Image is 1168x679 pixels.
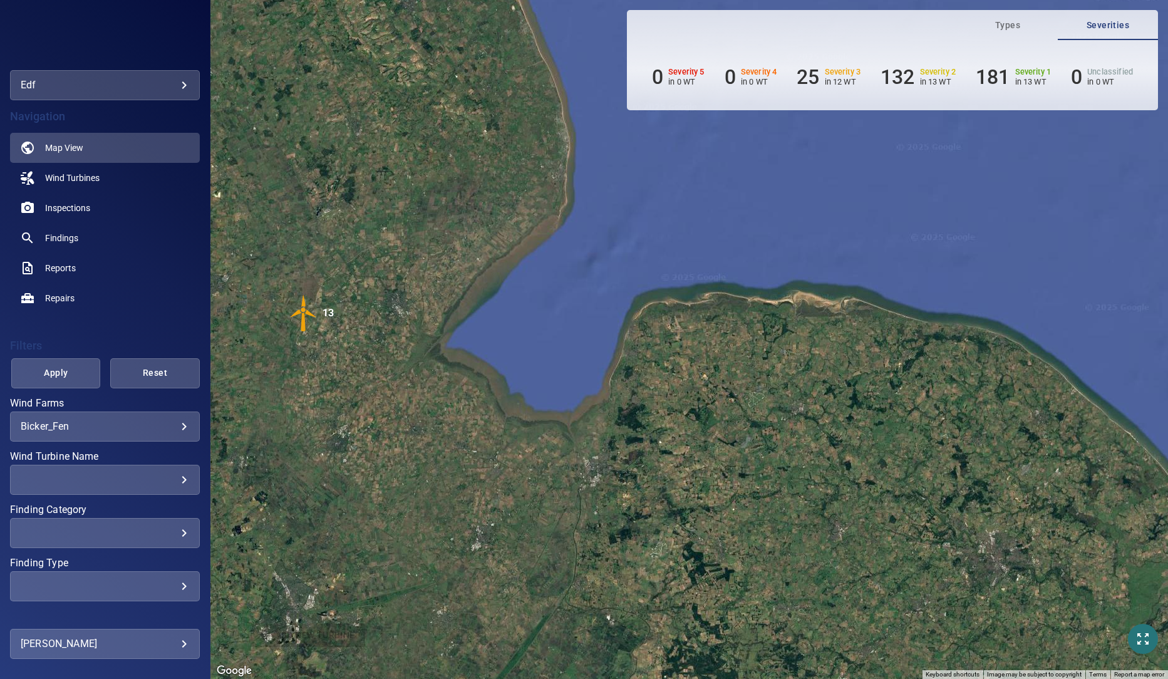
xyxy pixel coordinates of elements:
li: Severity 5 [652,65,705,89]
div: Wind Farms [10,412,200,442]
span: Wind Turbines [45,172,100,184]
span: Map View [45,142,83,154]
a: map active [10,133,200,163]
label: Finding Category [10,505,200,515]
p: in 12 WT [825,77,861,86]
h6: 0 [725,65,736,89]
span: Types [965,18,1050,33]
a: findings noActive [10,223,200,253]
div: Bicker_Fen [21,420,189,432]
a: Open this area in Google Maps (opens a new window) [214,663,255,679]
li: Severity 1 [976,65,1051,89]
gmp-advanced-marker: 13 [285,294,323,334]
span: Apply [27,365,85,381]
a: windturbines noActive [10,163,200,193]
img: Google [214,663,255,679]
li: Severity Unclassified [1071,65,1133,89]
h6: 181 [976,65,1010,89]
li: Severity 4 [725,65,777,89]
div: edf [10,70,200,100]
h6: Severity 5 [668,68,705,76]
span: Findings [45,232,78,244]
h6: 0 [652,65,663,89]
h6: 25 [797,65,819,89]
div: 13 [323,294,334,332]
a: repairs noActive [10,283,200,313]
p: in 13 WT [920,77,956,86]
span: Reports [45,262,76,274]
img: windFarmIconCat3.svg [285,294,323,332]
p: in 0 WT [668,77,705,86]
p: in 0 WT [1087,77,1133,86]
a: Terms (opens in new tab) [1089,671,1107,678]
li: Severity 2 [881,65,956,89]
div: Finding Type [10,571,200,601]
div: Finding Category [10,518,200,548]
span: Image may be subject to copyright [987,671,1082,678]
h6: Severity 3 [825,68,861,76]
p: in 13 WT [1015,77,1052,86]
h6: 0 [1071,65,1082,89]
p: in 0 WT [741,77,777,86]
h4: Filters [10,339,200,352]
span: Reset [126,365,183,381]
h6: Severity 1 [1015,68,1052,76]
div: [PERSON_NAME] [21,634,189,654]
button: Reset [110,358,199,388]
h4: Navigation [10,110,200,123]
span: Severities [1065,18,1150,33]
span: Inspections [45,202,90,214]
h6: Severity 2 [920,68,956,76]
span: Repairs [45,292,75,304]
a: reports noActive [10,253,200,283]
a: inspections noActive [10,193,200,223]
label: Wind Farms [10,398,200,408]
label: Finding Type [10,558,200,568]
img: edf-logo [84,31,126,44]
a: Report a map error [1114,671,1164,678]
label: Wind Turbine Name [10,452,200,462]
li: Severity 3 [797,65,860,89]
h6: Severity 4 [741,68,777,76]
h6: Unclassified [1087,68,1133,76]
div: Wind Turbine Name [10,465,200,495]
button: Keyboard shortcuts [926,670,979,679]
button: Apply [11,358,100,388]
h6: 132 [881,65,914,89]
div: edf [21,75,189,95]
